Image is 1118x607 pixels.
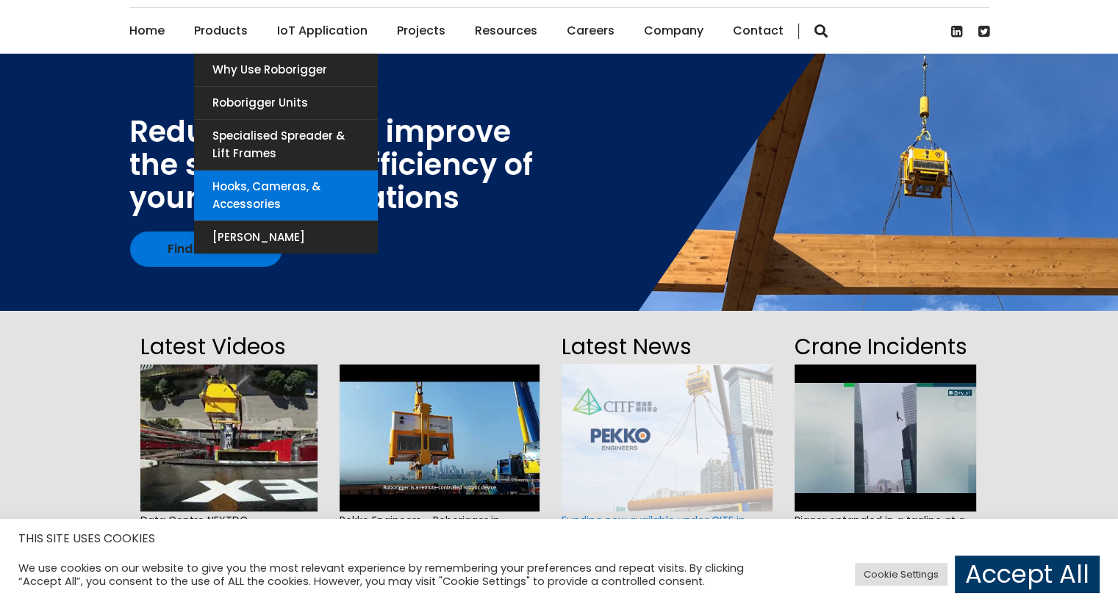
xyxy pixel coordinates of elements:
[130,231,282,267] a: Find out how
[129,8,165,54] a: Home
[194,87,378,119] a: Roborigger Units
[733,8,784,54] a: Contact
[194,221,378,254] a: [PERSON_NAME]
[194,120,378,170] a: Specialised Spreader & Lift Frames
[194,54,378,86] a: Why use Roborigger
[562,329,772,364] h2: Latest News
[855,563,947,586] a: Cookie Settings
[340,364,540,511] img: hqdefault.jpg
[475,8,537,54] a: Resources
[397,8,445,54] a: Projects
[277,8,368,54] a: IoT Application
[644,8,703,54] a: Company
[18,561,775,588] div: We use cookies on our website to give you the most relevant experience by remembering your prefer...
[140,511,318,530] span: Data Centre NEXTDC
[194,8,248,54] a: Products
[567,8,614,54] a: Careers
[140,364,318,511] img: hqdefault.jpg
[129,115,533,215] div: Reduce cost and improve the safety and efficiency of your lifting operations
[18,529,1100,548] h5: THIS SITE USES COOKIES
[194,170,378,220] a: Hooks, Cameras, & Accessories
[562,513,763,539] a: Funding now available under CITF in [GEOGRAPHIC_DATA] - Pekko Engineers
[140,329,318,364] h2: Latest Videos
[795,329,976,364] h2: Crane Incidents
[340,511,540,542] span: Pekko Engineers - Roborigger in [GEOGRAPHIC_DATA]
[795,511,976,553] span: Rigger entangled in a tagline at a [GEOGRAPHIC_DATA] construction site
[955,556,1100,593] a: Accept All
[795,364,976,511] img: hqdefault.jpg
